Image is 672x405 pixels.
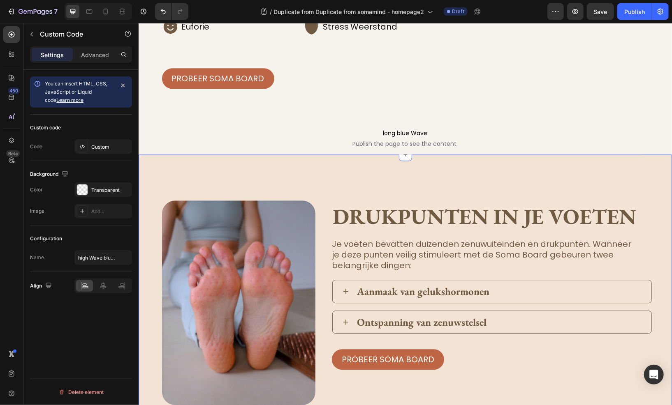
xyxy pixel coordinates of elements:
div: Publish [624,7,645,16]
div: Transparent [91,186,130,194]
div: Open Intercom Messenger [644,365,664,384]
a: Learn more [56,97,83,103]
button: Save [587,3,614,20]
span: Draft [452,8,464,15]
div: Configuration [30,235,62,242]
p: Advanced [81,51,109,59]
img: product11.jpg [23,177,177,382]
p: Je voeten bevatten duizenden zenuwuiteinden en drukpunten. Wanneer je deze punten veilig stimulee... [193,216,501,248]
div: Code [30,143,42,150]
div: Image [30,207,44,215]
div: Delete element [58,387,104,397]
div: Add... [91,208,130,215]
p: Probeer soma board [203,331,296,342]
div: Name [30,254,44,261]
div: Beta [6,150,20,157]
p: Settings [41,51,64,59]
div: Color [30,186,43,193]
div: Undo/Redo [155,3,188,20]
div: Align [30,281,53,292]
p: Probeer soma board [33,50,126,61]
div: Custom code [30,124,61,131]
div: Background [30,169,70,180]
p: 7 [54,7,58,16]
p: Ontspanning van zenuwstelsel [218,292,348,306]
span: / [270,7,272,16]
span: Save [594,8,607,15]
a: Probeer soma board [193,326,306,347]
button: 7 [3,3,61,20]
h2: drukpunten in je voeten [193,181,514,206]
div: 450 [8,87,20,94]
a: Probeer soma board [23,45,136,66]
div: Custom [91,143,130,151]
button: Publish [617,3,652,20]
p: Aanmaak van gelukshormonen [218,262,351,275]
iframe: Design area [139,23,672,405]
button: Delete element [30,386,132,399]
span: You can insert HTML, CSS, JavaScript or Liquid code [45,81,107,103]
span: Duplicate from Duplicate from somamind - homepage2 [273,7,424,16]
p: Custom Code [40,29,110,39]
